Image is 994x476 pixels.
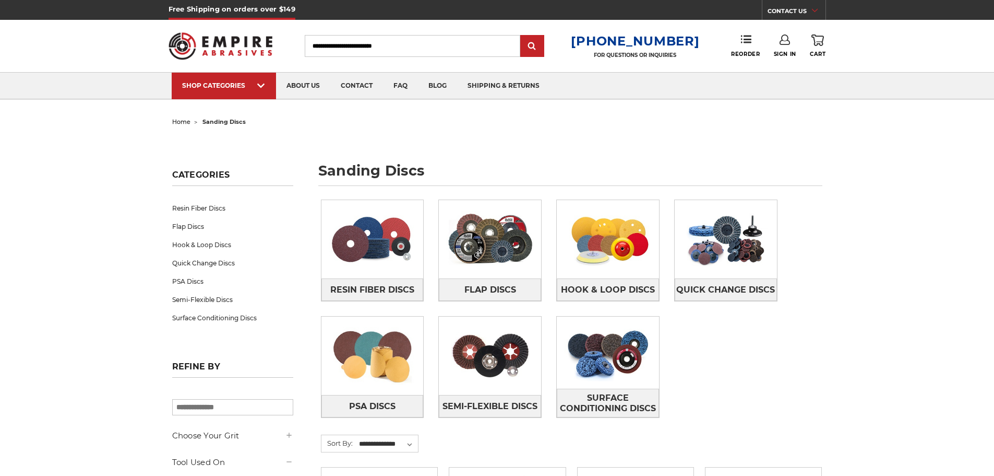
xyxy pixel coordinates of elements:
[774,51,796,57] span: Sign In
[810,34,825,57] a: Cart
[321,320,424,392] img: PSA Discs
[172,236,293,254] a: Hook & Loop Discs
[172,118,190,125] a: home
[172,291,293,309] a: Semi-Flexible Discs
[172,309,293,327] a: Surface Conditioning Discs
[439,203,541,275] img: Flap Discs
[318,164,822,186] h1: sanding discs
[731,34,760,57] a: Reorder
[172,254,293,272] a: Quick Change Discs
[439,395,541,417] a: Semi-Flexible Discs
[418,73,457,99] a: blog
[571,52,699,59] p: FOR QUESTIONS OR INQUIRIES
[172,456,293,469] h5: Tool Used On
[768,5,825,20] a: CONTACT US
[557,317,659,389] img: Surface Conditioning Discs
[464,281,516,299] span: Flap Discs
[675,203,777,275] img: Quick Change Discs
[557,389,658,417] span: Surface Conditioning Discs
[321,395,424,417] a: PSA Discs
[457,73,550,99] a: shipping & returns
[172,217,293,236] a: Flap Discs
[169,26,273,66] img: Empire Abrasives
[357,436,418,452] select: Sort By:
[172,429,293,442] h5: Choose Your Grit
[172,170,293,186] h5: Categories
[321,203,424,275] img: Resin Fiber Discs
[330,73,383,99] a: contact
[321,435,353,451] label: Sort By:
[349,398,396,415] span: PSA Discs
[172,362,293,378] h5: Refine by
[439,320,541,392] img: Semi-Flexible Discs
[172,199,293,217] a: Resin Fiber Discs
[276,73,330,99] a: about us
[561,281,655,299] span: Hook & Loop Discs
[731,51,760,57] span: Reorder
[439,278,541,301] a: Flap Discs
[182,82,266,89] div: SHOP CATEGORIES
[522,36,543,57] input: Submit
[557,203,659,275] img: Hook & Loop Discs
[557,389,659,417] a: Surface Conditioning Discs
[571,33,699,49] a: [PHONE_NUMBER]
[810,51,825,57] span: Cart
[557,278,659,301] a: Hook & Loop Discs
[675,278,777,301] a: Quick Change Discs
[202,118,246,125] span: sanding discs
[172,272,293,291] a: PSA Discs
[330,281,414,299] span: Resin Fiber Discs
[321,278,424,301] a: Resin Fiber Discs
[383,73,418,99] a: faq
[676,281,775,299] span: Quick Change Discs
[442,398,537,415] span: Semi-Flexible Discs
